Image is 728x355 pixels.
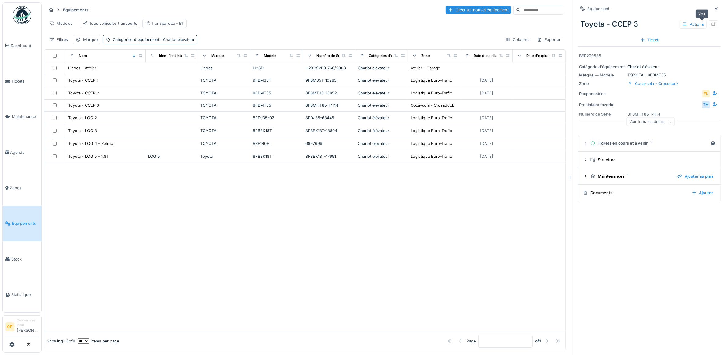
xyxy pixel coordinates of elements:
div: Page [467,338,476,344]
summary: Tickets en cours et à venir1 [581,138,718,149]
div: [DATE] [480,115,493,121]
div: Showing 1 - 8 of 8 [47,338,75,344]
div: Logistique Euro-Trafic [411,128,452,134]
div: [DATE] [480,141,493,146]
div: Lindes [200,65,248,71]
div: Nom [79,53,87,58]
div: Prestataire favoris [579,102,625,108]
div: Filtres [46,35,71,44]
div: Logistique Euro-Trafic [411,115,452,121]
a: Tickets [3,63,41,99]
div: Lindes - Atelier [68,65,96,71]
a: GF Gestionnaire local[PERSON_NAME] [5,318,39,337]
summary: Structure [581,154,718,165]
a: Agenda [3,135,41,170]
div: Chariot élévateur [358,153,405,159]
div: Zone [421,53,430,58]
div: Toyota - LOG 3 [68,128,97,134]
div: Chariot élévateur [358,115,405,121]
div: Transpallette - BT [145,20,184,26]
div: [DATE] [480,128,493,134]
div: [DATE] [480,153,493,159]
div: 8FBMT35-13852 [305,90,353,96]
div: Structure [590,157,713,163]
div: 8FBMHT85-14114 [305,102,353,108]
img: Badge_color-CXgf-gQk.svg [13,6,31,24]
a: Stock [3,241,41,277]
div: Coca-cola - Crossdock [411,102,454,108]
span: Dashboard [11,43,39,49]
div: 8FBEK18T-17691 [305,153,353,159]
a: Zones [3,170,41,206]
div: Date d'expiration [526,53,555,58]
div: RRE140H [253,141,301,146]
summary: Maintenances1Ajouter au plan [581,171,718,182]
div: 8FDJ35-63445 [305,115,353,121]
strong: of 1 [535,338,541,344]
div: 9FBM35T [253,77,301,83]
div: Colonnes [503,35,533,44]
div: Tous véhicules transports [83,20,137,26]
div: Toyota - CCEP 3 [578,16,721,32]
a: Dashboard [3,28,41,63]
div: H25D [253,65,301,71]
div: Gestionnaire local [17,318,39,327]
div: Chariot élévateur [358,141,405,146]
strong: Équipements [61,7,91,13]
div: TOYOTA [200,128,248,134]
span: Maintenance [12,114,39,120]
span: Agenda [10,150,39,155]
div: Maintenances [590,173,672,179]
div: FL [702,89,710,98]
div: Catégories d'équipement [113,37,194,43]
div: Équipement [587,6,609,12]
div: 8FBMT35 [253,90,301,96]
div: Toyota - CCEP 1 [68,77,98,83]
div: Chariot élévateur [358,90,405,96]
div: Zone [579,81,625,87]
div: Chariot élévateur [358,128,405,134]
a: Statistiques [3,277,41,312]
div: Marque [211,53,224,58]
div: Toyota - LOG 5 - 1,8T [68,153,109,159]
div: Marque — Modèle [579,72,625,78]
div: TOYOTA [200,90,248,96]
div: 8FBMHT85-14114 [579,111,719,117]
div: Catégories d'équipement [369,53,411,58]
div: Documents [583,190,687,196]
div: Ajouter au plan [675,172,715,180]
span: Équipements [12,220,39,226]
div: Date d'Installation [474,53,504,58]
div: items per page [78,338,119,344]
div: Ticket [638,36,661,44]
a: Maintenance [3,99,41,135]
div: Exporter [534,35,563,44]
div: Actions [680,20,707,29]
span: Stock [11,256,39,262]
div: Atelier - Garage [411,65,440,71]
div: Chariot élévateur [358,102,405,108]
div: Logistique Euro-Trafic [411,153,452,159]
div: Toyota - CCEP 3 [68,102,99,108]
div: Voir [696,9,708,18]
li: [PERSON_NAME] [17,318,39,336]
div: Toyota - LOG 2 [68,115,97,121]
div: Ajouter [689,189,715,197]
a: Équipements [3,206,41,241]
span: Zones [10,185,39,191]
div: Coca-cola - Crossdock [635,81,678,87]
div: Logistique Euro-Trafic [411,90,452,96]
div: TOYOTA [200,102,248,108]
div: Toyota [200,153,248,159]
div: TOYOTA — 8FBMT35 [579,72,719,78]
div: Responsables [579,91,625,97]
div: Marque [83,37,98,43]
div: 8FBEK18T [253,153,301,159]
div: Identifiant interne [159,53,189,58]
span: Tickets [11,78,39,84]
div: Modèles [46,19,75,28]
div: BER200535 [579,53,719,59]
span: : Chariot élévateur [159,37,194,42]
div: TM [702,100,710,109]
div: LOG 5 [148,153,196,159]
